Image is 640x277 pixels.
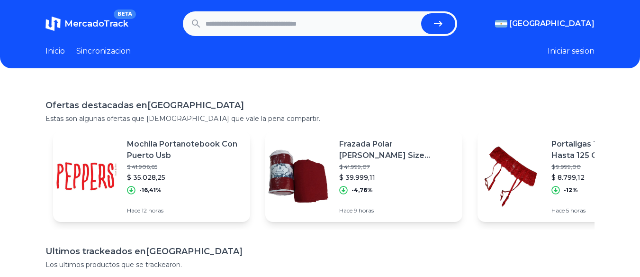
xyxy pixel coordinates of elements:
[114,9,136,19] span: BETA
[127,138,243,161] p: Mochila Portanotebook Con Puerto Usb
[564,186,578,194] p: -12%
[495,20,507,28] img: Argentina
[45,114,595,123] p: Estas son algunas ofertas que [DEMOGRAPHIC_DATA] que vale la pena compartir.
[53,143,119,210] img: Featured image
[127,173,243,182] p: $ 35.028,25
[53,131,250,222] a: Featured imageMochila Portanotebook Con Puerto Usb$ 41.906,65$ 35.028,25-16,41%Hace 12 horas
[139,186,162,194] p: -16,41%
[478,143,544,210] img: Featured image
[265,143,332,210] img: Featured image
[509,18,595,29] span: [GEOGRAPHIC_DATA]
[495,18,595,29] button: [GEOGRAPHIC_DATA]
[339,163,455,171] p: $ 41.999,07
[265,131,462,222] a: Featured imageFrazada Polar [PERSON_NAME] Size [PERSON_NAME]$ 41.999,07$ 39.999,11-4,76%Hace 9 horas
[339,138,455,161] p: Frazada Polar [PERSON_NAME] Size [PERSON_NAME]
[45,46,65,57] a: Inicio
[45,99,595,112] h1: Ofertas destacadas en [GEOGRAPHIC_DATA]
[45,260,595,269] p: Los ultimos productos que se trackearon.
[45,16,61,31] img: MercadoTrack
[76,46,131,57] a: Sincronizacion
[339,173,455,182] p: $ 39.999,11
[352,186,373,194] p: -4,76%
[64,18,128,29] span: MercadoTrack
[548,46,595,57] button: Iniciar sesion
[127,163,243,171] p: $ 41.906,65
[339,207,455,214] p: Hace 9 horas
[45,245,595,258] h1: Ultimos trackeados en [GEOGRAPHIC_DATA]
[127,207,243,214] p: Hace 12 horas
[45,16,128,31] a: MercadoTrackBETA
